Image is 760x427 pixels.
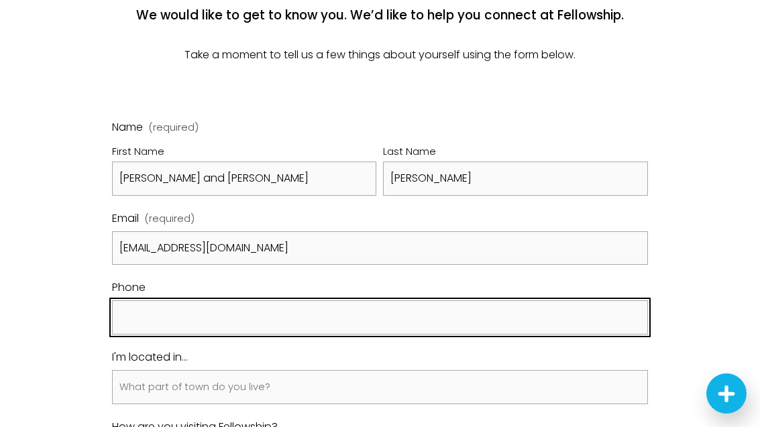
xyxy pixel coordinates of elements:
[112,143,376,162] div: First Name
[383,143,647,162] div: Last Name
[112,7,648,24] h4: We would like to get to know you. We’d like to help you connect at Fellowship.
[112,370,648,404] input: What part of town do you live?
[149,123,199,133] span: (required)
[112,209,139,229] span: Email
[145,210,195,227] span: (required)
[112,278,146,298] span: Phone
[112,348,188,367] span: I'm located in...
[112,46,648,65] p: Take a moment to tell us a few things about yourself using the form below.
[112,118,143,137] span: Name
